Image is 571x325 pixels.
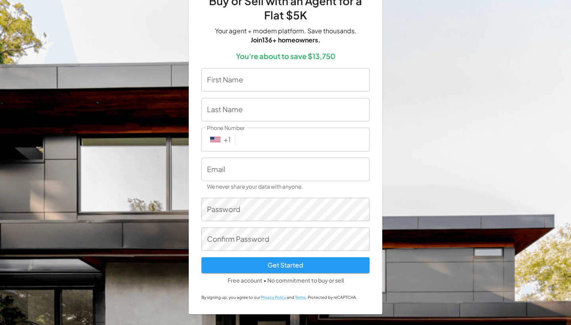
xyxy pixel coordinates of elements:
span: By signing up, you agree to our and . Protected by reCAPTCHA. [201,295,357,300]
p: Free account • No commitment to buy or sell [201,276,370,284]
button: Privacy Policy [261,294,286,301]
b: Join 136 + homeowners. [251,36,320,44]
label: Phone Number [207,124,245,132]
p: You're about to save $ 13,750 [201,51,370,61]
p: Your agent + modern platform. Save thousands. [201,27,370,45]
p: We never share your data with anyone. [207,182,364,191]
button: Get Started [201,257,370,273]
button: Terms [295,294,306,301]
